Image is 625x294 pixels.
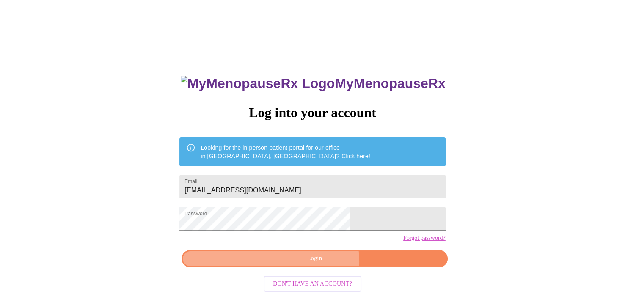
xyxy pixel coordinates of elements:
a: Forgot password? [403,235,446,242]
a: Don't have an account? [262,279,363,286]
img: MyMenopauseRx Logo [181,76,335,91]
h3: MyMenopauseRx [181,76,446,91]
button: Don't have an account? [264,276,361,292]
div: Looking for the in person patient portal for our office in [GEOGRAPHIC_DATA], [GEOGRAPHIC_DATA]? [201,140,370,164]
h3: Log into your account [179,105,445,121]
a: Click here! [341,153,370,159]
span: Login [191,253,438,264]
span: Don't have an account? [273,279,352,289]
button: Login [182,250,447,267]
